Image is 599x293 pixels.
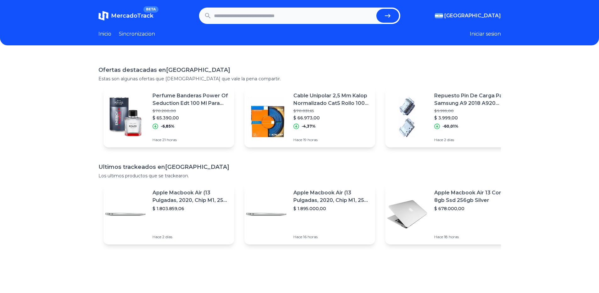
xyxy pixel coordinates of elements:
[293,108,370,113] p: $ 70.031,65
[153,115,229,121] p: $ 65.390,00
[153,205,229,212] p: $ 1.803.859,06
[293,115,370,121] p: $ 66.973,00
[103,184,234,244] a: Featured imageApple Macbook Air (13 Pulgadas, 2020, Chip M1, 256 Gb De Ssd, 8 Gb De Ram) - Plata$...
[103,95,147,139] img: Featured image
[385,192,429,236] img: Featured image
[98,11,108,21] img: MercadoTrack
[103,87,234,147] a: Featured imagePerfume Banderas Power Of Seduction Edt 100 Ml Para Hombre$ 70.200,00$ 65.390,00-6,...
[98,11,153,21] a: MercadoTrackBETA
[153,108,229,113] p: $ 70.200,00
[103,192,147,236] img: Featured image
[153,189,229,204] p: Apple Macbook Air (13 Pulgadas, 2020, Chip M1, 256 Gb De Ssd, 8 Gb De Ram) - Plata
[434,189,511,204] p: Apple Macbook Air 13 Core I5 8gb Ssd 256gb Silver
[434,234,511,239] p: Hace 18 horas
[434,115,511,121] p: $ 3.999,00
[435,12,501,20] button: [GEOGRAPHIC_DATA]
[293,92,370,107] p: Cable Unipolar 2,5 Mm Kalop Normalizado Cat5 Rollo 100 Mts.
[385,87,516,147] a: Featured imageRepuesto Pin De Carga Para Samsung A9 2018 A920 [GEOGRAPHIC_DATA]$ 9.999,00$ 3.999,...
[244,184,375,244] a: Featured imageApple Macbook Air (13 Pulgadas, 2020, Chip M1, 256 Gb De Ssd, 8 Gb De Ram) - Plata$...
[153,92,229,107] p: Perfume Banderas Power Of Seduction Edt 100 Ml Para Hombre
[444,12,501,20] span: [GEOGRAPHIC_DATA]
[244,192,288,236] img: Featured image
[98,30,111,38] a: Inicio
[98,66,501,74] h1: Ofertas destacadas en [GEOGRAPHIC_DATA]
[470,30,501,38] button: Iniciar sesion
[434,137,511,142] p: Hace 2 días
[442,124,458,129] p: -60,01%
[98,76,501,82] p: Estas son algunas ofertas que [DEMOGRAPHIC_DATA] que vale la pena compartir.
[385,184,516,244] a: Featured imageApple Macbook Air 13 Core I5 8gb Ssd 256gb Silver$ 678.000,00Hace 18 horas
[385,95,429,139] img: Featured image
[293,234,370,239] p: Hace 16 horas
[434,205,511,212] p: $ 678.000,00
[244,87,375,147] a: Featured imageCable Unipolar 2,5 Mm Kalop Normalizado Cat5 Rollo 100 Mts.$ 70.031,65$ 66.973,00-4...
[153,234,229,239] p: Hace 2 días
[161,124,175,129] p: -6,85%
[434,108,511,113] p: $ 9.999,00
[302,124,316,129] p: -4,37%
[111,12,153,19] span: MercadoTrack
[143,6,158,13] span: BETA
[435,13,443,18] img: Argentina
[119,30,155,38] a: Sincronizacion
[293,137,370,142] p: Hace 19 horas
[434,92,511,107] p: Repuesto Pin De Carga Para Samsung A9 2018 A920 [GEOGRAPHIC_DATA]
[244,95,288,139] img: Featured image
[293,205,370,212] p: $ 1.895.000,00
[293,189,370,204] p: Apple Macbook Air (13 Pulgadas, 2020, Chip M1, 256 Gb De Ssd, 8 Gb De Ram) - Plata
[98,163,501,171] h1: Ultimos trackeados en [GEOGRAPHIC_DATA]
[98,173,501,179] p: Los ultimos productos que se trackearon.
[153,137,229,142] p: Hace 21 horas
